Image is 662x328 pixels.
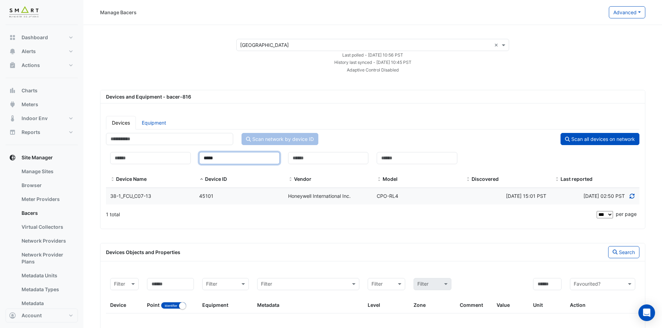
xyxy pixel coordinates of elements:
div: Devices and Equipment - bacer-816 [102,93,644,100]
span: Site Manager [22,154,53,161]
span: Last reported [561,176,592,182]
span: Device [110,302,126,308]
button: Actions [6,58,78,72]
app-icon: Dashboard [9,34,16,41]
app-icon: Charts [9,87,16,94]
span: Meters [22,101,38,108]
small: Adaptive Control Disabled [347,67,399,73]
a: Bacers [16,206,78,220]
small: Fri 10-Oct-2025 03:56 BST [342,52,403,58]
span: Account [22,312,42,319]
a: Network Provider Plans [16,248,78,269]
span: Clear [494,41,500,49]
a: Metadata Units [16,269,78,283]
button: Search [608,246,639,258]
button: Scan all devices on network [561,133,639,145]
span: Level [368,302,380,308]
span: Metadata [257,302,279,308]
a: Virtual Collectors [16,220,78,234]
span: Discovered [472,176,499,182]
app-icon: Reports [9,129,16,136]
a: Devices [106,116,136,129]
div: 1 total [106,206,595,223]
span: Dashboard [22,34,48,41]
span: Device Name [116,176,147,182]
app-icon: Actions [9,62,16,69]
a: Refresh [629,193,635,199]
span: Discovered [466,177,471,182]
a: Manage Sites [16,165,78,178]
span: Comment [460,302,483,308]
app-icon: Meters [9,101,16,108]
span: per page [616,211,637,217]
app-icon: Indoor Env [9,115,16,122]
span: Reports [22,129,40,136]
button: Dashboard [6,31,78,44]
ui-switch: Toggle between object name and object identifier [161,302,186,308]
span: Last reported [555,177,559,182]
a: Metadata Types [16,283,78,296]
span: Model [383,176,398,182]
span: 38-1_FCU_C07-13 [110,193,151,199]
a: Network Providers [16,234,78,248]
span: Value [497,302,510,308]
button: Alerts [6,44,78,58]
span: Action [570,302,586,308]
a: Browser [16,178,78,192]
span: Device ID [199,177,204,182]
span: Mon 06-Oct-2025 08:01 BST [506,193,546,199]
span: Device Name [110,177,115,182]
button: Charts [6,84,78,98]
span: Vendor [288,177,293,182]
app-icon: Alerts [9,48,16,55]
span: Devices Objects and Properties [106,249,180,255]
button: Site Manager [6,151,78,165]
span: Charts [22,87,38,94]
button: Indoor Env [6,111,78,125]
app-icon: Site Manager [9,154,16,161]
button: Account [6,309,78,322]
div: Open Intercom Messenger [638,304,655,321]
span: Equipment [202,302,228,308]
span: Indoor Env [22,115,48,122]
a: Meter Providers [16,192,78,206]
button: Reports [6,125,78,139]
button: Meters [6,98,78,111]
span: Device ID [205,176,227,182]
span: Model [377,177,382,182]
small: Fri 10-Oct-2025 03:45 BST [334,60,411,65]
button: Advanced [609,6,645,18]
span: Honeywell International Inc. [288,193,351,199]
span: Vendor [294,176,311,182]
span: 45101 [199,193,213,199]
span: Actions [22,62,40,69]
span: Alerts [22,48,36,55]
img: Company Logo [8,6,40,19]
span: Discovered at [583,193,625,199]
span: CPO-RL4 [377,193,398,199]
span: Unit [533,302,543,308]
a: Metadata [16,296,78,310]
span: Point [147,302,160,308]
div: Manage Bacers [100,9,137,16]
a: Equipment [136,116,172,129]
div: Please select Filter first [409,278,455,290]
span: Zone [414,302,426,308]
